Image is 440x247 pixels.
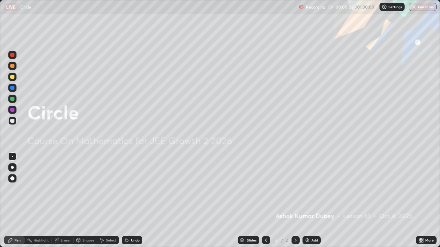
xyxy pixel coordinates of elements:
p: Circle [20,4,31,10]
div: 2 [285,237,289,243]
img: recording.375f2c34.svg [299,4,305,10]
img: class-settings-icons [382,4,387,10]
div: Slides [247,238,256,242]
p: Recording [306,4,325,10]
div: / [281,238,283,242]
div: More [425,238,434,242]
img: end-class-cross [411,4,417,10]
button: End Class [409,3,437,11]
p: Settings [388,5,402,9]
img: add-slide-button [305,237,310,243]
div: Undo [131,238,140,242]
div: Shapes [82,238,94,242]
div: Highlight [34,238,49,242]
div: Add [311,238,318,242]
div: Select [106,238,116,242]
p: LIVE [6,4,15,10]
div: Pen [14,238,21,242]
div: Eraser [60,238,71,242]
div: 2 [273,238,280,242]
